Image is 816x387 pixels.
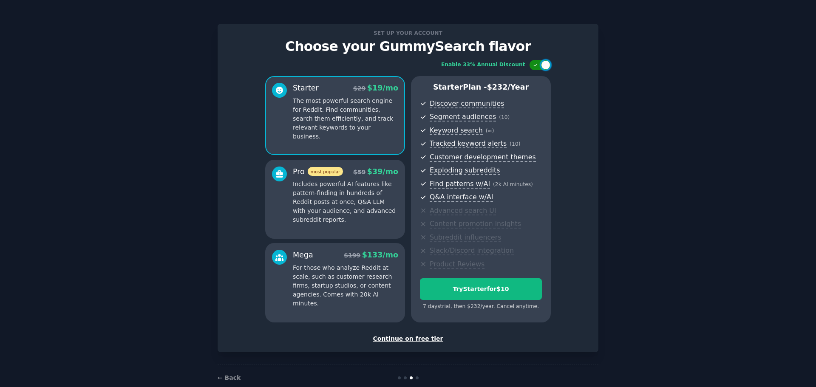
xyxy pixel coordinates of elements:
span: Set up your account [372,28,444,37]
p: Includes powerful AI features like pattern-finding in hundreds of Reddit posts at once, Q&A LLM w... [293,180,398,224]
div: Mega [293,250,313,260]
p: For those who analyze Reddit at scale, such as customer research firms, startup studios, or conte... [293,263,398,308]
div: Pro [293,167,343,177]
span: Exploding subreddits [430,166,500,175]
span: most popular [308,167,343,176]
span: ( 10 ) [510,141,520,147]
span: $ 29 [353,85,365,92]
div: Starter [293,83,319,93]
span: $ 232 /year [487,83,529,91]
a: ← Back [218,374,241,381]
span: Product Reviews [430,260,484,269]
span: Tracked keyword alerts [430,139,507,148]
span: Discover communities [430,99,504,108]
button: TryStarterfor$10 [420,278,542,300]
span: $ 199 [344,252,360,259]
span: $ 39 /mo [367,167,398,176]
div: Enable 33% Annual Discount [441,61,525,69]
span: Slack/Discord integration [430,246,514,255]
p: Choose your GummySearch flavor [227,39,589,54]
span: Advanced search UI [430,206,496,215]
span: Keyword search [430,126,483,135]
span: ( 10 ) [499,114,510,120]
p: The most powerful search engine for Reddit. Find communities, search them efficiently, and track ... [293,96,398,141]
div: Try Starter for $10 [420,285,541,294]
span: ( 2k AI minutes ) [493,181,533,187]
span: $ 133 /mo [362,251,398,259]
p: Starter Plan - [420,82,542,93]
span: Subreddit influencers [430,233,501,242]
span: ( ∞ ) [486,128,494,134]
span: $ 59 [353,169,365,175]
div: Continue on free tier [227,334,589,343]
span: Content promotion insights [430,220,521,229]
span: Q&A interface w/AI [430,193,493,202]
span: Find patterns w/AI [430,180,490,189]
span: Customer development themes [430,153,536,162]
div: 7 days trial, then $ 232 /year . Cancel anytime. [420,303,542,311]
span: $ 19 /mo [367,84,398,92]
span: Segment audiences [430,113,496,121]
